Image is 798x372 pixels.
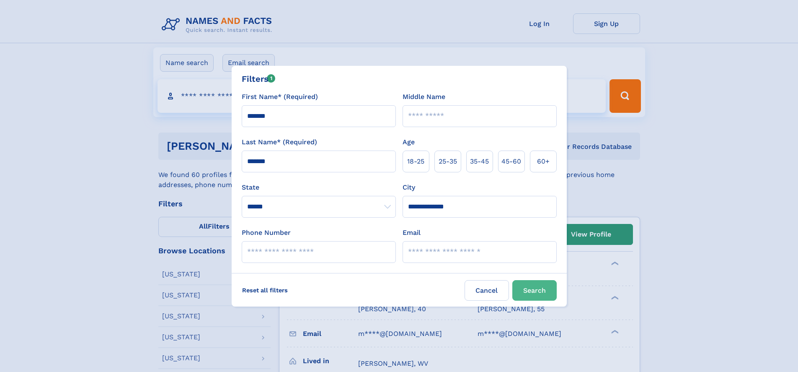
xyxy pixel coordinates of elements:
[403,182,415,193] label: City
[242,228,291,238] label: Phone Number
[403,228,421,238] label: Email
[470,156,489,166] span: 35‑45
[501,156,521,166] span: 45‑60
[537,156,550,166] span: 60+
[403,92,445,102] label: Middle Name
[242,92,318,102] label: First Name* (Required)
[407,156,424,166] span: 18‑25
[242,182,396,193] label: State
[403,137,415,147] label: Age
[237,280,293,300] label: Reset all filters
[439,156,457,166] span: 25‑35
[512,280,557,301] button: Search
[242,73,276,85] div: Filters
[465,280,509,301] label: Cancel
[242,137,317,147] label: Last Name* (Required)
